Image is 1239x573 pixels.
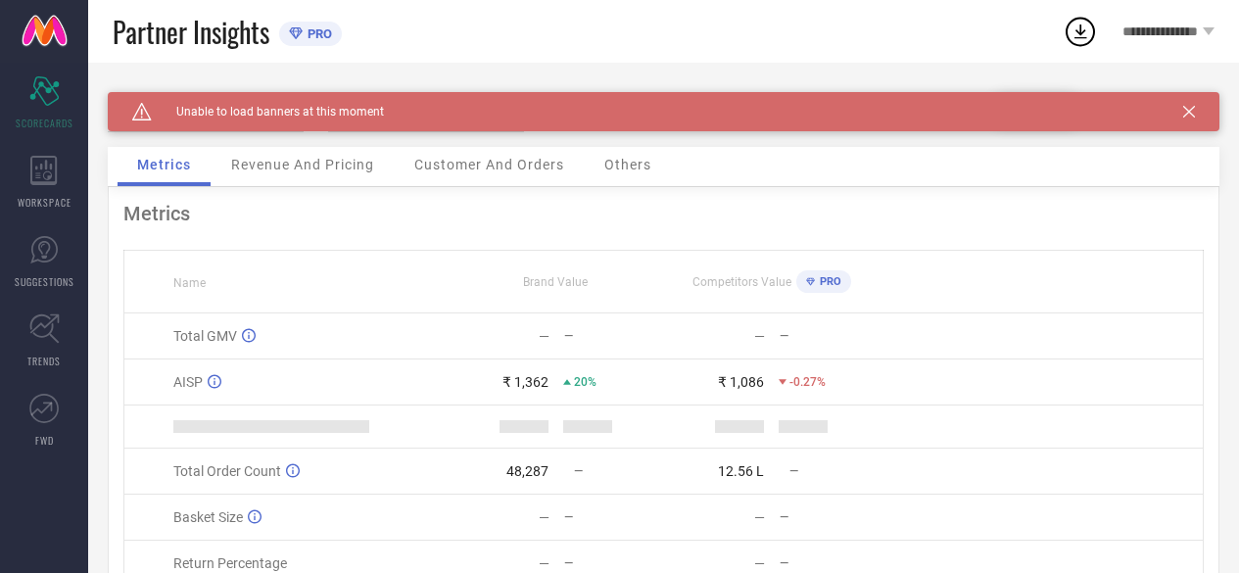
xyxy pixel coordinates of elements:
[754,509,765,525] div: —
[506,463,548,479] div: 48,287
[152,105,384,119] span: Unable to load banners at this moment
[173,463,281,479] span: Total Order Count
[574,464,583,478] span: —
[173,374,203,390] span: AISP
[692,275,791,289] span: Competitors Value
[137,157,191,172] span: Metrics
[173,555,287,571] span: Return Percentage
[502,374,548,390] div: ₹ 1,362
[16,116,73,130] span: SCORECARDS
[173,328,237,344] span: Total GMV
[564,556,663,570] div: —
[539,509,549,525] div: —
[789,375,826,389] span: -0.27%
[539,328,549,344] div: —
[35,433,54,448] span: FWD
[18,195,71,210] span: WORKSPACE
[789,464,798,478] span: —
[574,375,596,389] span: 20%
[173,509,243,525] span: Basket Size
[27,354,61,368] span: TRENDS
[718,463,764,479] div: 12.56 L
[303,26,332,41] span: PRO
[414,157,564,172] span: Customer And Orders
[113,12,269,52] span: Partner Insights
[815,275,841,288] span: PRO
[718,374,764,390] div: ₹ 1,086
[173,276,206,290] span: Name
[604,157,651,172] span: Others
[754,328,765,344] div: —
[108,92,304,106] div: Brand
[780,510,879,524] div: —
[780,556,879,570] div: —
[123,202,1204,225] div: Metrics
[1063,14,1098,49] div: Open download list
[754,555,765,571] div: —
[539,555,549,571] div: —
[780,329,879,343] div: —
[564,510,663,524] div: —
[15,274,74,289] span: SUGGESTIONS
[231,157,374,172] span: Revenue And Pricing
[564,329,663,343] div: —
[523,275,588,289] span: Brand Value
